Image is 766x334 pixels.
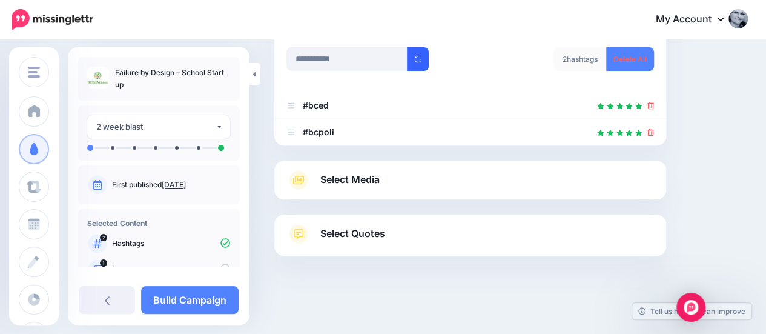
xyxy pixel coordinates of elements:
a: [DATE] [162,180,186,189]
span: Select Quotes [320,225,385,242]
a: Delete All [606,47,654,71]
div: hashtags [553,47,607,71]
span: Select Media [320,172,380,188]
a: Tell us how we can improve [632,303,751,319]
span: 1 [100,259,107,267]
span: 2 [563,55,567,64]
a: Select Quotes [286,224,654,256]
button: 2 week blast [87,115,230,139]
a: My Account [644,5,748,35]
p: Failure by Design – School Start up [115,67,230,91]
p: Hashtags [112,238,230,249]
p: First published [112,179,230,190]
div: 2 week blast [96,120,216,134]
h4: Selected Content [87,219,230,228]
b: #bcpoli [303,127,334,137]
img: c24e30c851abee49b9d18ed91a6cf1df_thumb.jpg [87,67,109,89]
img: menu.png [28,67,40,78]
p: Images [112,264,230,275]
img: Missinglettr [12,9,93,30]
b: #bced [303,100,329,110]
div: Open Intercom Messenger [676,293,705,322]
a: Select Media [286,170,654,190]
span: 2 [100,234,107,241]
